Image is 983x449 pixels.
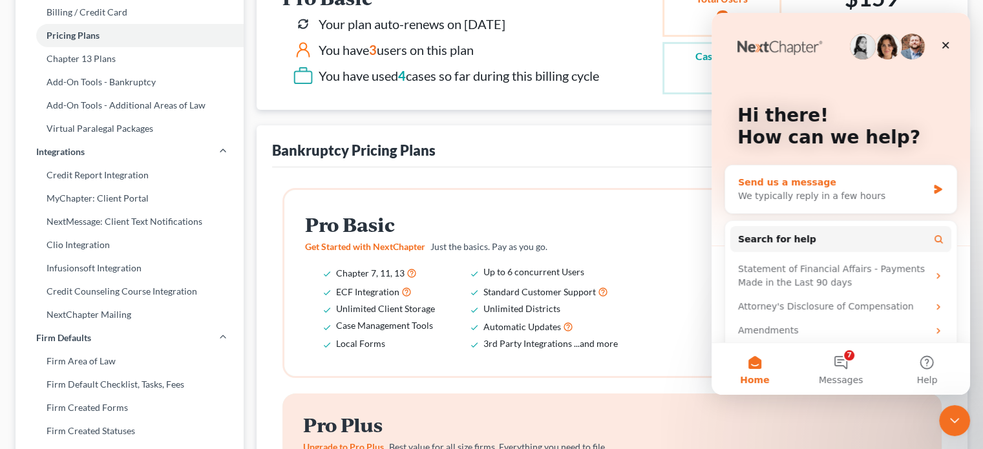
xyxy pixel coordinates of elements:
[16,396,244,419] a: Firm Created Forms
[483,286,596,297] span: Standard Customer Support
[336,338,385,349] span: Local Forms
[336,267,405,278] span: Chapter 7, 11, 13
[16,140,244,163] a: Integrations
[16,350,244,373] a: Firm Area of Law
[695,49,748,64] div: Case Count
[336,303,435,314] span: Unlimited Client Storage
[16,280,244,303] a: Credit Counseling Course Integration
[305,214,636,235] h2: Pro Basic
[369,42,377,57] span: 3
[430,241,547,252] span: Just the basics. Pay as you go.
[16,326,244,350] a: Firm Defaults
[319,15,505,34] div: Your plan auto-renews on [DATE]
[16,1,244,24] a: Billing / Credit Card
[16,47,244,70] a: Chapter 13 Plans
[36,145,85,158] span: Integrations
[16,373,244,396] a: Firm Default Checklist, Tasks, Fees
[16,210,244,233] a: NextMessage: Client Text Notifications
[36,331,91,344] span: Firm Defaults
[16,94,244,117] a: Add-On Tools - Additional Areas of Law
[319,41,474,59] div: You have users on this plan
[16,70,244,94] a: Add-On Tools - Bankruptcy
[319,67,599,85] div: You have used cases so far during this billing cycle
[16,163,244,187] a: Credit Report Integration
[483,303,560,314] span: Unlimited Districts
[272,141,436,160] div: Bankruptcy Pricing Plans
[16,419,244,443] a: Firm Created Statuses
[695,64,748,87] h2: 4
[16,303,244,326] a: NextChapter Mailing
[483,266,584,277] span: Up to 6 concurrent Users
[939,405,970,436] iframe: Intercom live chat
[16,117,244,140] a: Virtual Paralegal Packages
[305,241,425,252] span: Get Started with NextChapter
[712,13,970,395] iframe: Intercom live chat
[16,187,244,210] a: MyChapter: Client Portal
[398,68,406,83] span: 4
[336,286,399,297] span: ECF Integration
[303,414,634,435] h2: Pro Plus
[336,320,433,331] span: Case Management Tools
[574,338,618,349] span: ...and more
[483,321,561,332] span: Automatic Updates
[16,256,244,280] a: Infusionsoft Integration
[16,233,244,256] a: Clio Integration
[16,24,244,47] a: Pricing Plans
[695,6,748,30] h2: 3
[483,338,572,349] span: 3rd Party Integrations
